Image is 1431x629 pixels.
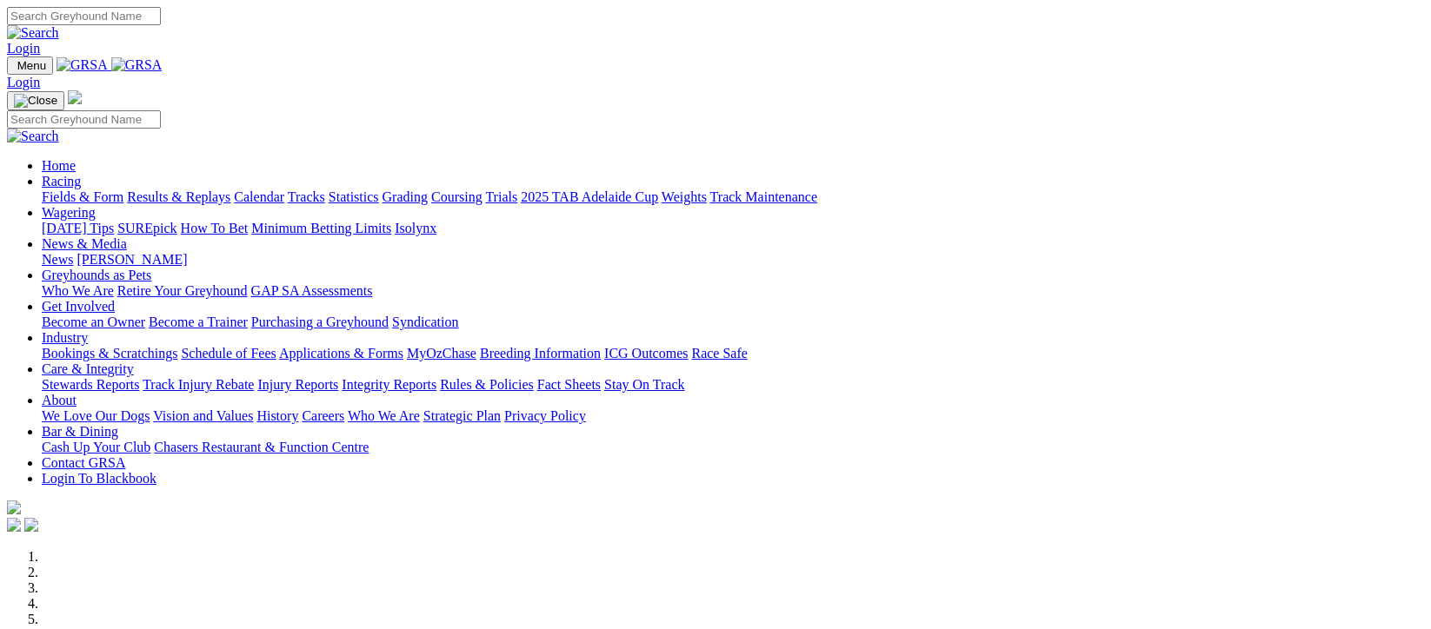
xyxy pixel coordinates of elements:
a: Careers [302,408,344,423]
a: How To Bet [181,221,249,235]
a: Bookings & Scratchings [42,346,177,361]
img: logo-grsa-white.png [7,500,21,514]
button: Toggle navigation [7,91,64,110]
img: GRSA [57,57,108,73]
a: Stewards Reports [42,377,139,392]
a: Track Injury Rebate [143,377,254,392]
a: Become an Owner [42,314,145,329]
a: Breeding Information [480,346,601,361]
img: logo-grsa-white.png [68,90,82,104]
div: About [42,408,1424,424]
a: Weights [662,189,707,204]
a: Get Involved [42,299,115,314]
a: Bar & Dining [42,424,118,439]
a: Results & Replays [127,189,230,204]
a: Chasers Restaurant & Function Centre [154,440,369,454]
img: facebook.svg [7,518,21,532]
a: Injury Reports [257,377,338,392]
img: GRSA [111,57,163,73]
a: SUREpick [117,221,176,235]
a: We Love Our Dogs [42,408,150,423]
a: 2025 TAB Adelaide Cup [521,189,658,204]
a: MyOzChase [407,346,476,361]
a: ICG Outcomes [604,346,688,361]
a: Home [42,158,76,173]
input: Search [7,7,161,25]
a: Cash Up Your Club [42,440,150,454]
a: News [42,252,73,267]
div: Greyhounds as Pets [42,283,1424,299]
a: Wagering [42,205,96,220]
a: Greyhounds as Pets [42,268,151,282]
a: Applications & Forms [279,346,403,361]
a: History [256,408,298,423]
a: Strategic Plan [423,408,501,423]
a: Privacy Policy [504,408,586,423]
img: Close [14,94,57,108]
a: GAP SA Assessments [251,283,373,298]
a: Who We Are [348,408,420,423]
img: Search [7,25,59,41]
a: Isolynx [395,221,436,235]
a: Syndication [392,314,458,329]
img: Search [7,129,59,144]
input: Search [7,110,161,129]
a: Become a Trainer [149,314,248,329]
a: About [42,393,77,407]
a: Minimum Betting Limits [251,221,391,235]
a: Statistics [329,189,379,204]
a: Login [7,75,40,89]
a: Retire Your Greyhound [117,283,248,298]
div: Racing [42,189,1424,205]
a: Coursing [431,189,483,204]
a: Purchasing a Greyhound [251,314,389,329]
a: Grading [383,189,428,204]
div: Care & Integrity [42,377,1424,393]
a: Tracks [288,189,325,204]
div: Get Involved [42,314,1424,330]
a: Schedule of Fees [181,346,276,361]
a: Care & Integrity [42,361,134,376]
a: Fields & Form [42,189,123,204]
a: Contact GRSA [42,455,125,470]
a: Track Maintenance [710,189,817,204]
a: Who We Are [42,283,114,298]
a: Industry [42,330,88,345]
a: News & Media [42,236,127,251]
a: Race Safe [691,346,747,361]
img: twitter.svg [24,518,38,532]
a: Racing [42,174,81,189]
span: Menu [17,59,46,72]
a: Calendar [234,189,284,204]
a: Trials [485,189,517,204]
a: [PERSON_NAME] [77,252,187,267]
a: Vision and Values [153,408,253,423]
div: Wagering [42,221,1424,236]
a: Integrity Reports [342,377,436,392]
a: [DATE] Tips [42,221,114,235]
a: Fact Sheets [537,377,601,392]
a: Login [7,41,40,56]
div: News & Media [42,252,1424,268]
a: Stay On Track [604,377,684,392]
a: Login To Blackbook [42,471,156,486]
button: Toggle navigation [7,56,53,75]
div: Industry [42,346,1424,361]
a: Rules & Policies [440,377,534,392]
div: Bar & Dining [42,440,1424,455]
